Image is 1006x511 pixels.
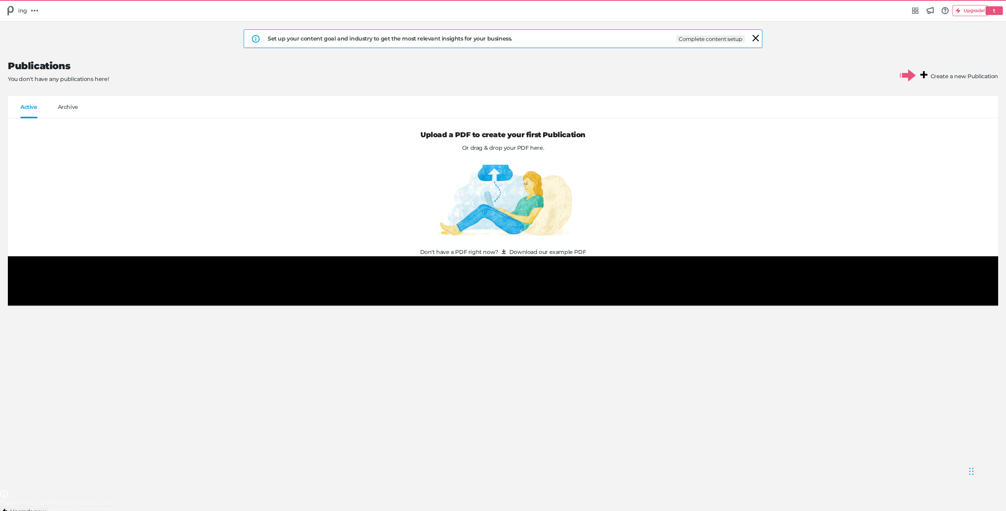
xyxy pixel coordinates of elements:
a: ing [18,7,27,14]
p: Don't have a PDF right now? [8,248,998,256]
button: Complete content setup [676,35,745,42]
p: Or drag & drop your PDF here. [8,144,998,152]
div: Drag [969,460,974,483]
p: You don't have any publications here! [8,75,887,83]
div: Set up your content goal and industry to get the most relevant insights for your business. [268,35,672,43]
h2: Publications [8,61,887,72]
a: Archive [58,104,78,118]
a: Download our example PDF [501,248,586,256]
iframe: Chat Widget [967,452,1006,489]
a: Upgrade! [953,5,993,16]
h5: t [990,4,999,17]
h3: Upload a PDF to create your first Publication [8,131,998,140]
a: Active [20,104,37,118]
label: Create a new Publication [920,71,998,80]
a: Integrations Hub [909,4,922,17]
button: Upgrade! [953,5,988,16]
